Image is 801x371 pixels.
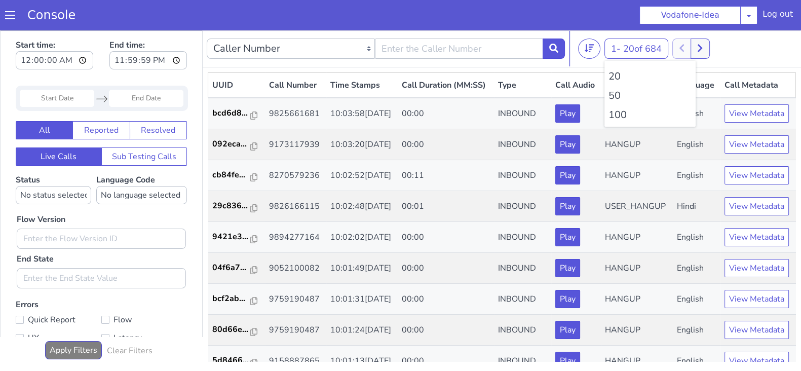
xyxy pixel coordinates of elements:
[494,67,552,99] td: INBOUND
[212,324,251,336] p: 5d8466...
[17,183,65,195] label: Flow Version
[601,253,673,284] td: HANGUP
[673,67,720,99] td: English
[212,77,251,89] p: bcd6d8...
[16,91,73,109] button: All
[109,59,183,77] input: End Date
[673,253,720,284] td: English
[326,99,398,130] td: 10:03:20[DATE]
[608,77,692,92] li: 100
[673,284,720,315] td: English
[212,77,261,89] a: bcd6d8...
[265,67,326,99] td: 9825661681
[212,200,251,212] p: 9421e3...
[265,192,326,222] td: 9894277164
[20,59,94,77] input: Start Date
[45,311,102,329] button: Apply Filters
[398,192,494,222] td: 00:00
[212,293,261,305] a: 80d66e...
[16,156,91,174] select: Status
[265,222,326,253] td: 9052100082
[762,8,793,24] div: Log out
[639,6,741,24] button: Vodafone-Idea
[398,67,494,99] td: 00:00
[601,67,673,99] td: HANGUP
[494,43,552,68] th: Type
[398,161,494,192] td: 00:01
[17,238,186,258] input: Enter the End State Value
[326,284,398,315] td: 10:01:24[DATE]
[212,231,261,243] a: 04f6a7...
[494,99,552,130] td: INBOUND
[601,43,673,68] th: Status
[398,315,494,346] td: 00:00
[212,138,251,151] p: cb84fe...
[398,99,494,130] td: 00:00
[555,167,580,185] button: Play
[604,8,668,28] button: 1- 20of 684
[601,222,673,253] td: HANGUP
[326,130,398,161] td: 10:02:52[DATE]
[494,284,552,315] td: INBOUND
[724,321,789,340] button: View Metadata
[555,136,580,154] button: Play
[673,315,720,346] td: English
[101,282,187,296] label: Flow
[17,222,54,235] label: End State
[608,39,692,54] li: 20
[265,130,326,161] td: 8270579236
[601,284,673,315] td: HANGUP
[724,74,789,92] button: View Metadata
[724,198,789,216] button: View Metadata
[494,315,552,346] td: INBOUND
[601,99,673,130] td: HANGUP
[555,259,580,278] button: Play
[623,12,662,24] span: 20 of 684
[107,316,152,325] h6: Clear Filters
[212,262,261,274] a: bcf2ab...
[212,262,251,274] p: bcf2ab...
[212,231,251,243] p: 04f6a7...
[16,144,91,174] label: Status
[265,315,326,346] td: 9158887865
[601,130,673,161] td: HANGUP
[673,161,720,192] td: Hindi
[724,259,789,278] button: View Metadata
[494,192,552,222] td: INBOUND
[494,130,552,161] td: INBOUND
[96,144,187,174] label: Language Code
[96,156,187,174] select: Language Code
[326,253,398,284] td: 10:01:31[DATE]
[555,198,580,216] button: Play
[16,117,102,135] button: Live Calls
[555,321,580,340] button: Play
[16,282,101,296] label: Quick Report
[326,161,398,192] td: 10:02:48[DATE]
[720,43,796,68] th: Call Metadata
[601,192,673,222] td: HANGUP
[398,253,494,284] td: 00:00
[212,169,261,181] a: 29c836...
[608,58,692,73] li: 50
[555,74,580,92] button: Play
[398,222,494,253] td: 00:00
[265,253,326,284] td: 9759190487
[17,198,186,218] input: Enter the Flow Version ID
[212,200,261,212] a: 9421e3...
[601,161,673,192] td: USER_HANGUP
[72,91,130,109] button: Reported
[265,161,326,192] td: 9826166115
[208,43,265,68] th: UUID
[724,290,789,309] button: View Metadata
[109,6,187,42] label: End time:
[130,91,187,109] button: Resolved
[109,21,187,39] input: End time:
[16,21,93,39] input: Start time:
[673,222,720,253] td: English
[15,8,88,22] a: Console
[724,167,789,185] button: View Metadata
[673,130,720,161] td: English
[212,169,251,181] p: 29c836...
[326,222,398,253] td: 10:01:49[DATE]
[16,6,93,42] label: Start time:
